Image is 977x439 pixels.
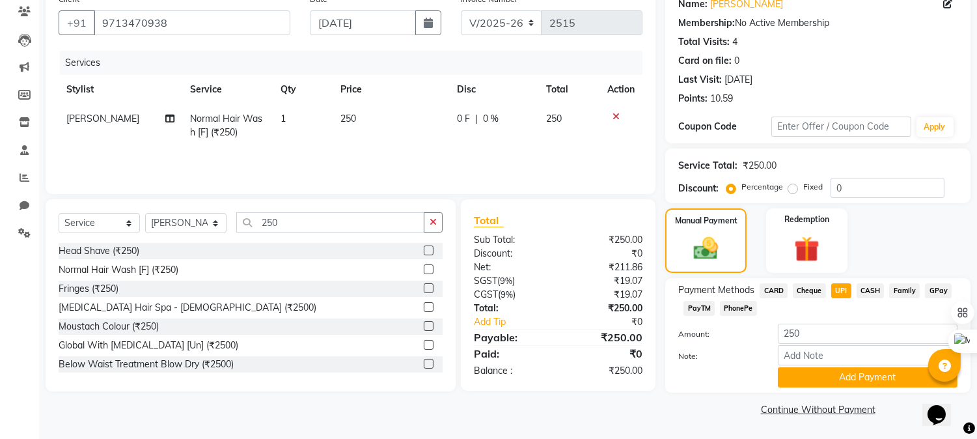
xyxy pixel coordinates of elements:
span: Payment Methods [678,283,754,297]
div: Below Waist Treatment Blow Dry (₹2500) [59,358,234,371]
div: ₹0 [574,315,653,329]
div: ₹250.00 [558,302,653,315]
span: Normal Hair Wash [F] (₹250) [191,113,263,138]
th: Total [539,75,600,104]
th: Price [333,75,449,104]
div: Moustach Colour (₹250) [59,320,159,333]
span: 250 [547,113,562,124]
a: Continue Without Payment [668,403,968,417]
span: GPay [925,283,952,298]
th: Stylist [59,75,183,104]
span: 16 px [16,91,36,102]
label: Font Size [5,79,45,90]
div: Points: [678,92,708,106]
a: Back to Top [20,17,70,28]
label: Note: [668,350,768,362]
span: 0 % [483,112,499,126]
div: Net: [464,261,558,274]
span: SGST [474,275,497,287]
div: Card on file: [678,54,732,68]
div: 0 [734,54,739,68]
div: No Active Membership [678,16,957,30]
div: ₹250.00 [558,330,653,345]
span: PayTM [683,301,715,316]
img: _cash.svg [686,234,725,262]
div: [DATE] [724,73,752,87]
div: [MEDICAL_DATA] Hair Spa - [DEMOGRAPHIC_DATA] (₹2500) [59,301,316,315]
div: ₹250.00 [558,233,653,247]
div: Total Visits: [678,35,730,49]
iframe: chat widget [922,387,964,426]
span: 1 [281,113,286,124]
div: Head Shave (₹250) [59,244,139,258]
label: Percentage [741,181,783,193]
div: ₹0 [558,247,653,261]
div: Outline [5,5,190,17]
th: Disc [449,75,538,104]
button: Add Payment [778,367,957,388]
div: Paid: [464,346,558,361]
div: Services [60,51,652,75]
div: Discount: [464,247,558,261]
input: Add Note [778,345,957,365]
div: Last Visit: [678,73,722,87]
span: Family [889,283,920,298]
span: Total [474,214,504,227]
span: CASH [857,283,885,298]
div: ₹19.07 [558,288,653,302]
div: Service Total: [678,159,737,173]
img: _gift.svg [786,233,827,265]
div: ₹250.00 [558,364,653,378]
label: Fixed [803,181,823,193]
input: Amount [778,324,957,344]
div: Balance : [464,364,558,378]
span: | [475,112,478,126]
th: Action [599,75,642,104]
label: Redemption [784,214,829,225]
span: CARD [760,283,788,298]
div: Global With [MEDICAL_DATA] [Un] (₹2500) [59,339,238,352]
a: Add Tip [464,315,574,329]
input: Enter Offer / Coupon Code [771,117,911,137]
div: Normal Hair Wash [F] (₹250) [59,263,178,277]
span: 9% [501,289,513,300]
div: ₹0 [558,346,653,361]
div: ( ) [464,274,558,288]
div: Sub Total: [464,233,558,247]
span: PhonePe [720,301,757,316]
div: Coupon Code [678,120,771,134]
th: Service [183,75,273,104]
div: ₹250.00 [743,159,777,173]
th: Qty [273,75,333,104]
span: [PERSON_NAME] [66,113,139,124]
label: Manual Payment [675,215,737,227]
div: 10.59 [710,92,733,106]
div: 4 [732,35,737,49]
div: Membership: [678,16,735,30]
button: Apply [916,117,954,137]
h3: Style [5,41,190,55]
span: 250 [340,113,356,124]
span: 9% [500,276,512,286]
div: ₹19.07 [558,274,653,288]
span: 0 F [457,112,470,126]
input: Search or Scan [236,212,424,233]
div: Payable: [464,330,558,345]
div: Total: [464,302,558,315]
div: Fringes (₹250) [59,282,118,296]
button: +91 [59,10,95,35]
div: ( ) [464,288,558,302]
div: Discount: [678,182,719,195]
span: UPI [831,283,851,298]
span: Cheque [793,283,826,298]
div: ₹211.86 [558,261,653,274]
label: Amount: [668,328,768,340]
span: CGST [474,289,498,300]
input: Search by Name/Mobile/Email/Code [94,10,290,35]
